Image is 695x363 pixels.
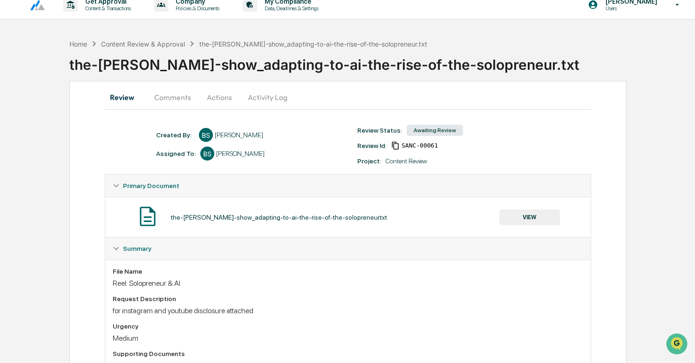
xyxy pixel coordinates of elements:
[113,279,583,288] div: Reel: Solopreneur & AI
[66,157,113,165] a: Powered byPylon
[113,323,583,330] div: Urgency
[68,118,75,126] div: 🗄️
[32,71,153,81] div: Start new chat
[9,136,17,143] div: 🔎
[19,135,59,144] span: Data Lookup
[113,268,583,275] div: File Name
[665,332,690,357] iframe: Open customer support
[147,86,198,108] button: Comments
[6,131,62,148] a: 🔎Data Lookup
[200,147,214,161] div: BS
[357,142,387,149] div: Review Id:
[105,175,591,197] div: Primary Document
[240,86,295,108] button: Activity Log
[198,86,240,108] button: Actions
[105,86,147,108] button: Review
[123,245,151,252] span: Summary
[93,158,113,165] span: Pylon
[499,209,560,225] button: VIEW
[402,142,438,149] span: f77883b6-57f4-4c51-8c0f-71293c9d1240
[77,117,116,127] span: Attestations
[257,5,323,12] p: Data, Deadlines & Settings
[156,150,196,157] div: Assigned To:
[9,71,26,88] img: 1746055101610-c473b297-6a78-478c-a979-82029cc54cd1
[9,118,17,126] div: 🖐️
[407,125,463,136] div: Awaiting Review
[19,117,60,127] span: Preclearance
[32,81,118,88] div: We're available if you need us!
[69,40,87,48] div: Home
[216,150,265,157] div: [PERSON_NAME]
[168,5,224,12] p: Policies & Documents
[113,334,583,343] div: Medium
[113,295,583,302] div: Request Description
[69,49,695,73] div: the-[PERSON_NAME]-show_adapting-to-ai-the-rise-of-the-solopreneur.txt
[158,74,170,85] button: Start new chat
[199,128,213,142] div: BS
[357,157,381,165] div: Project:
[136,205,159,228] img: Document Icon
[113,306,583,315] div: for instagram and youtube disclosure attached
[598,5,662,12] p: Users
[9,20,170,34] p: How can we help?
[386,157,427,165] div: Content Review
[123,182,179,189] span: Primary Document
[101,40,185,48] div: Content Review & Approval
[199,40,427,48] div: the-[PERSON_NAME]-show_adapting-to-ai-the-rise-of-the-solopreneur.txt
[357,127,402,134] div: Review Status:
[64,114,119,130] a: 🗄️Attestations
[6,114,64,130] a: 🖐️Preclearance
[78,5,136,12] p: Content & Transactions
[113,350,583,357] div: Supporting Documents
[171,214,387,221] div: the-[PERSON_NAME]-show_adapting-to-ai-the-rise-of-the-solopreneur.txt
[156,131,194,139] div: Created By: ‎ ‎
[215,131,263,139] div: [PERSON_NAME]
[105,197,591,237] div: Primary Document
[105,237,591,260] div: Summary
[105,86,591,108] div: secondary tabs example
